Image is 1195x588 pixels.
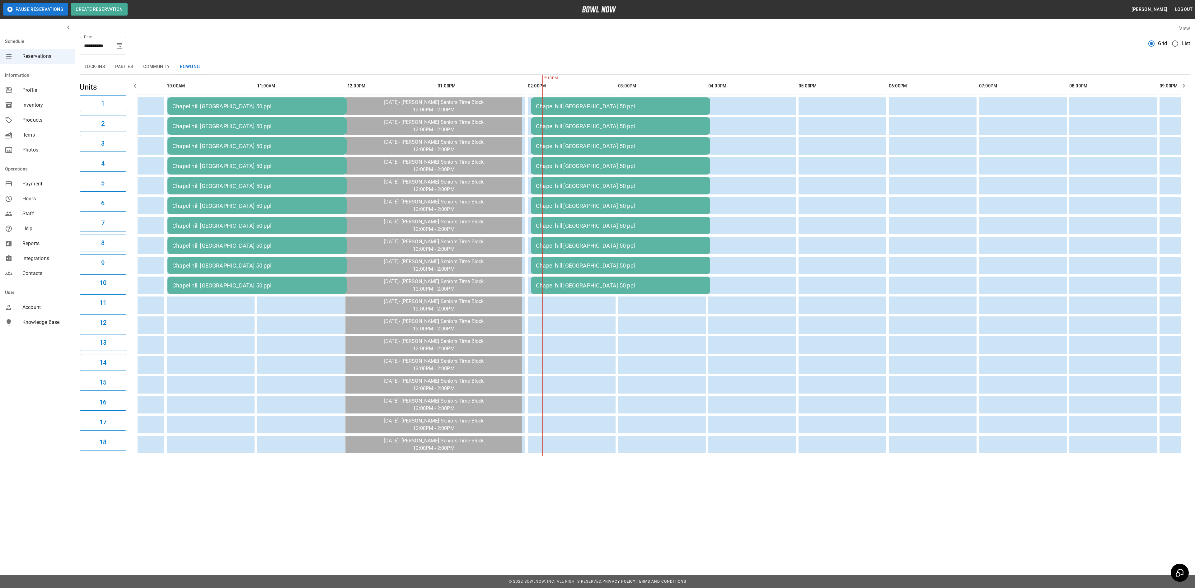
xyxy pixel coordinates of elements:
h6: 6 [101,198,105,208]
h6: 4 [101,158,105,168]
button: 9 [80,254,126,271]
div: Chapel hill [GEOGRAPHIC_DATA] 50 ppl [172,183,342,189]
div: Chapel hill [GEOGRAPHIC_DATA] 50 ppl [536,282,705,289]
a: Privacy Policy [602,579,635,584]
label: View [1179,26,1190,31]
span: Knowledge Base [22,319,70,326]
h6: 9 [101,258,105,268]
span: Products [22,116,70,124]
div: Chapel hill [GEOGRAPHIC_DATA] 50 ppl [172,222,342,229]
span: Photos [22,146,70,154]
button: 14 [80,354,126,371]
h6: 14 [100,357,106,367]
div: Chapel hill [GEOGRAPHIC_DATA] 50 ppl [172,143,342,149]
button: 2 [80,115,126,132]
th: 11:00AM [257,77,345,95]
h6: 13 [100,338,106,348]
button: 1 [80,95,126,112]
button: 3 [80,135,126,152]
button: 5 [80,175,126,192]
div: Chapel hill [GEOGRAPHIC_DATA] 50 ppl [172,123,342,129]
h6: 12 [100,318,106,328]
div: Chapel hill [GEOGRAPHIC_DATA] 50 ppl [536,203,705,209]
span: Help [22,225,70,232]
button: 8 [80,235,126,251]
span: Contacts [22,270,70,277]
h6: 7 [101,218,105,228]
img: logo [582,6,616,12]
span: Reservations [22,53,70,60]
h6: 15 [100,377,106,387]
button: 17 [80,414,126,431]
span: List [1182,40,1190,47]
h6: 16 [100,397,106,407]
h6: 3 [101,138,105,148]
div: Chapel hill [GEOGRAPHIC_DATA] 50 ppl [536,163,705,169]
button: 7 [80,215,126,231]
button: 15 [80,374,126,391]
span: Account [22,304,70,311]
button: Pause Reservations [3,3,68,16]
button: 4 [80,155,126,172]
div: Chapel hill [GEOGRAPHIC_DATA] 50 ppl [536,143,705,149]
div: Chapel hill [GEOGRAPHIC_DATA] 50 ppl [536,242,705,249]
div: Chapel hill [GEOGRAPHIC_DATA] 50 ppl [172,242,342,249]
th: 10:00AM [167,77,255,95]
button: Parties [110,59,138,74]
div: Chapel hill [GEOGRAPHIC_DATA] 50 ppl [536,123,705,129]
a: Terms and Conditions [637,579,686,584]
button: 11 [80,294,126,311]
button: Choose date, selected date is Sep 23, 2025 [113,40,126,52]
h6: 11 [100,298,106,308]
div: Chapel hill [GEOGRAPHIC_DATA] 50 ppl [172,203,342,209]
button: Bowling [175,59,205,74]
h6: 2 [101,119,105,128]
span: Payment [22,180,70,188]
span: Integrations [22,255,70,262]
h6: 1 [101,99,105,109]
div: Chapel hill [GEOGRAPHIC_DATA] 50 ppl [536,183,705,189]
span: Inventory [22,101,70,109]
th: 12:00PM [347,77,435,95]
button: Community [138,59,175,74]
span: Reports [22,240,70,247]
div: Chapel hill [GEOGRAPHIC_DATA] 50 ppl [536,222,705,229]
h6: 10 [100,278,106,288]
span: 2:10PM [542,75,544,82]
button: 13 [80,334,126,351]
h5: Units [80,82,126,92]
h6: 18 [100,437,106,447]
button: 18 [80,434,126,450]
span: Hours [22,195,70,203]
button: [PERSON_NAME] [1129,4,1170,15]
h6: 5 [101,178,105,188]
span: Profile [22,86,70,94]
button: 10 [80,274,126,291]
div: Chapel hill [GEOGRAPHIC_DATA] 50 ppl [172,103,342,110]
button: 16 [80,394,126,411]
span: Items [22,131,70,139]
button: Create Reservation [71,3,128,16]
span: Grid [1158,40,1167,47]
div: Chapel hill [GEOGRAPHIC_DATA] 50 ppl [536,103,705,110]
button: 12 [80,314,126,331]
div: Chapel hill [GEOGRAPHIC_DATA] 50 ppl [172,282,342,289]
button: Lock-ins [80,59,110,74]
div: Chapel hill [GEOGRAPHIC_DATA] 50 ppl [172,163,342,169]
span: Staff [22,210,70,217]
h6: 8 [101,238,105,248]
div: Chapel hill [GEOGRAPHIC_DATA] 50 ppl [172,262,342,269]
button: 6 [80,195,126,212]
div: inventory tabs [80,59,1190,74]
span: © 2022 BowlNow, Inc. All Rights Reserved. [509,579,602,584]
div: Chapel hill [GEOGRAPHIC_DATA] 50 ppl [536,262,705,269]
h6: 17 [100,417,106,427]
button: Logout [1173,4,1195,15]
